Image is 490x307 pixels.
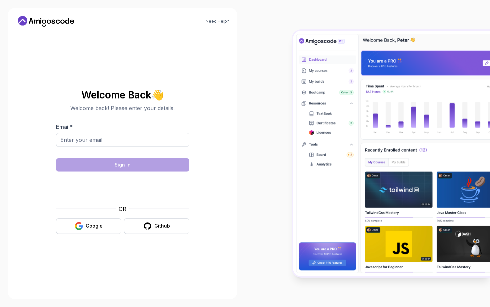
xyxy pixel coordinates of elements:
[16,16,76,27] a: Home link
[56,104,189,112] p: Welcome back! Please enter your details.
[56,123,73,130] label: Email *
[154,223,170,229] div: Github
[206,19,229,24] a: Need Help?
[56,89,189,100] h2: Welcome Back
[115,162,131,168] div: Sign in
[293,31,490,276] img: Amigoscode Dashboard
[124,218,189,234] button: Github
[56,133,189,147] input: Enter your email
[119,205,126,213] p: OR
[86,223,103,229] div: Google
[150,87,166,102] span: 👋
[56,218,121,234] button: Google
[72,176,173,201] iframe: Widget containing checkbox for hCaptcha security challenge
[56,158,189,172] button: Sign in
